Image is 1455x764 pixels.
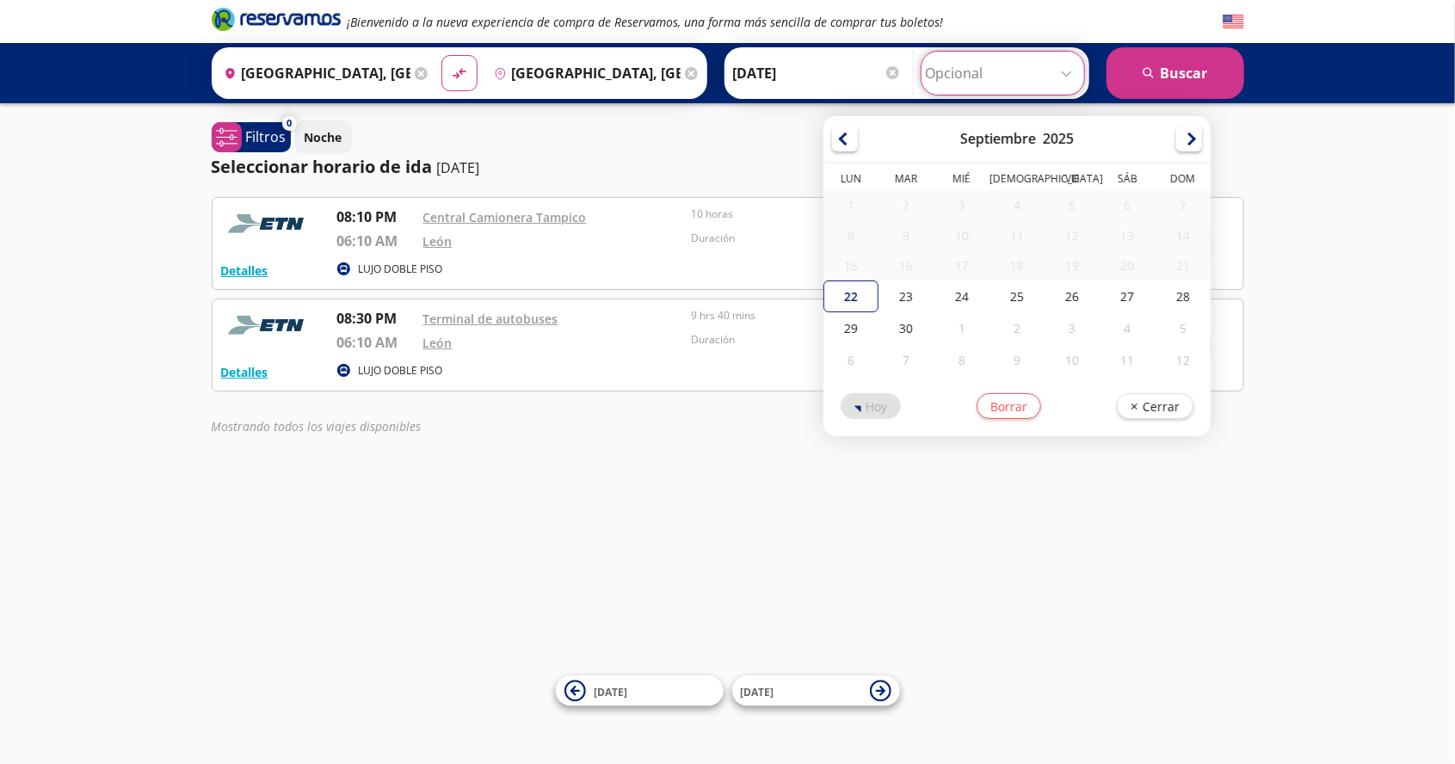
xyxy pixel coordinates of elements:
div: 25-Sep-25 [990,280,1045,312]
p: Duración [691,332,951,348]
div: 02-Sep-25 [879,190,934,220]
div: 02-Oct-25 [990,312,1045,344]
div: 18-Sep-25 [990,250,1045,280]
div: 09-Sep-25 [879,220,934,250]
button: Borrar [977,393,1041,419]
div: 12-Oct-25 [1156,344,1211,376]
div: 17-Sep-25 [934,250,990,280]
div: 05-Sep-25 [1045,190,1100,220]
div: 11-Oct-25 [1100,344,1156,376]
input: Buscar Destino [487,52,681,95]
div: 08-Sep-25 [823,220,879,250]
div: 30-Sep-25 [879,312,934,344]
div: 16-Sep-25 [879,250,934,280]
div: 22-Sep-25 [823,280,879,312]
a: León [423,335,453,351]
div: 12-Sep-25 [1045,220,1100,250]
button: Noche [295,120,352,154]
div: 03-Sep-25 [934,190,990,220]
a: Terminal de autobuses [423,311,558,327]
div: 20-Sep-25 [1100,250,1156,280]
div: 07-Oct-25 [879,344,934,376]
div: 24-Sep-25 [934,280,990,312]
input: Opcional [926,52,1080,95]
div: 09-Oct-25 [990,344,1045,376]
div: 26-Sep-25 [1045,280,1100,312]
th: Martes [879,171,934,190]
div: 04-Oct-25 [1100,312,1156,344]
button: Buscar [1107,47,1244,99]
input: Buscar Origen [217,52,410,95]
div: 2025 [1043,129,1074,148]
a: León [423,233,453,250]
button: [DATE] [556,676,724,706]
div: 10-Sep-25 [934,220,990,250]
div: 29-Sep-25 [823,312,879,344]
div: 28-Sep-25 [1156,280,1211,312]
p: 9 hrs 40 mins [691,308,951,323]
button: Cerrar [1117,393,1193,419]
button: 0Filtros [212,122,291,152]
div: 01-Oct-25 [934,312,990,344]
div: 23-Sep-25 [879,280,934,312]
th: Domingo [1156,171,1211,190]
p: 06:10 AM [337,231,415,251]
th: Viernes [1045,171,1100,190]
span: [DATE] [741,685,774,699]
p: [DATE] [437,157,480,178]
button: Detalles [221,262,268,280]
a: Central Camionera Tampico [423,209,587,225]
div: 27-Sep-25 [1100,280,1156,312]
p: LUJO DOBLE PISO [359,262,443,277]
p: 10 horas [691,206,951,222]
img: RESERVAMOS [221,206,316,241]
div: 06-Sep-25 [1100,190,1156,220]
div: 01-Sep-25 [823,190,879,220]
button: Hoy [841,393,901,419]
p: LUJO DOBLE PISO [359,363,443,379]
button: [DATE] [732,676,900,706]
p: Seleccionar horario de ida [212,154,433,180]
div: 14-Sep-25 [1156,220,1211,250]
span: 0 [287,116,292,131]
div: 04-Sep-25 [990,190,1045,220]
em: Mostrando todos los viajes disponibles [212,418,422,434]
th: Jueves [990,171,1045,190]
p: 08:10 PM [337,206,415,227]
div: Septiembre [960,129,1036,148]
img: RESERVAMOS [221,308,316,342]
p: Duración [691,231,951,246]
button: English [1223,11,1244,33]
div: 10-Oct-25 [1045,344,1100,376]
th: Lunes [823,171,879,190]
div: 15-Sep-25 [823,250,879,280]
div: 21-Sep-25 [1156,250,1211,280]
div: 07-Sep-25 [1156,190,1211,220]
p: Filtros [246,126,287,147]
div: 05-Oct-25 [1156,312,1211,344]
input: Elegir Fecha [733,52,902,95]
div: 08-Oct-25 [934,344,990,376]
th: Miércoles [934,171,990,190]
p: Noche [305,128,342,146]
th: Sábado [1100,171,1156,190]
p: 08:30 PM [337,308,415,329]
div: 03-Oct-25 [1045,312,1100,344]
p: 06:10 AM [337,332,415,353]
button: Detalles [221,363,268,381]
div: 06-Oct-25 [823,344,879,376]
a: Brand Logo [212,6,341,37]
span: [DATE] [595,685,628,699]
i: Brand Logo [212,6,341,32]
em: ¡Bienvenido a la nueva experiencia de compra de Reservamos, una forma más sencilla de comprar tus... [348,14,944,30]
div: 13-Sep-25 [1100,220,1156,250]
div: 11-Sep-25 [990,220,1045,250]
div: 19-Sep-25 [1045,250,1100,280]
